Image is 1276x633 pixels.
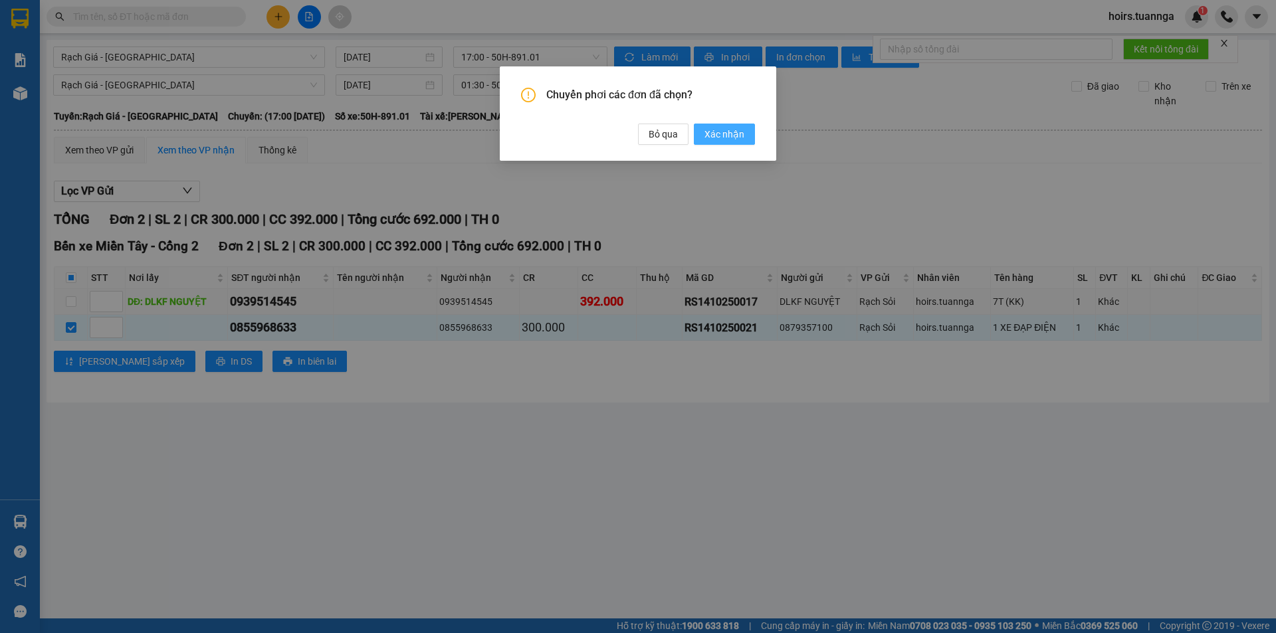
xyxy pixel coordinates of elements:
span: exclamation-circle [521,88,536,102]
span: Xác nhận [704,127,744,141]
span: Chuyển phơi các đơn đã chọn? [546,88,755,102]
button: Bỏ qua [638,124,689,145]
span: Bỏ qua [649,127,678,141]
button: Xác nhận [694,124,755,145]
